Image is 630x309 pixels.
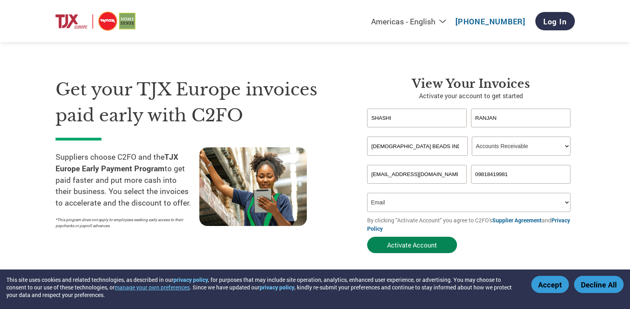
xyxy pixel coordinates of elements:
img: TJX Europe [56,10,135,32]
h1: Get your TJX Europe invoices paid early with C2FO [56,77,343,128]
div: Invalid first name or first name is too long [367,128,467,133]
p: Suppliers choose C2FO and the to get paid faster and put more cash into their business. You selec... [56,151,199,209]
input: First Name* [367,109,467,127]
div: Inavlid Phone Number [471,184,571,190]
a: Privacy Policy [367,216,570,232]
input: Your company name* [367,137,468,156]
input: Last Name* [471,109,571,127]
p: By clicking "Activate Account" you agree to C2FO's and [367,216,575,233]
div: Invalid company name or company name is too long [367,156,571,162]
a: Supplier Agreement [492,216,542,224]
button: Accept [531,276,569,293]
button: Activate Account [367,237,457,253]
input: Phone* [471,165,571,184]
div: This site uses cookies and related technologies, as described in our , for purposes that may incl... [6,276,520,299]
a: Log In [535,12,575,30]
strong: TJX Europe Early Payment Program [56,152,178,173]
h3: View Your Invoices [367,77,575,91]
button: Decline All [574,276,624,293]
div: Inavlid Email Address [367,184,467,190]
a: privacy policy [260,283,294,291]
div: Invalid last name or last name is too long [471,128,571,133]
p: Activate your account to get started [367,91,575,101]
a: [PHONE_NUMBER] [455,16,525,26]
input: Invalid Email format [367,165,467,184]
select: Title/Role [472,137,570,156]
a: privacy policy [173,276,208,283]
img: supply chain worker [199,147,307,226]
button: manage your own preferences [115,283,190,291]
p: *This program does not apply to employees seeking early access to their paychecks or payroll adva... [56,217,191,229]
